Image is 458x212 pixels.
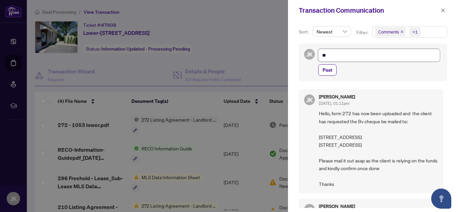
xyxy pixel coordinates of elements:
button: Open asap [431,189,451,209]
p: Filter: [356,29,369,36]
button: Post [318,64,337,76]
span: close [400,30,404,33]
span: Newest [317,26,347,37]
div: +1 [412,28,418,35]
div: Transaction Communication [299,5,439,15]
span: Post [323,65,332,75]
p: Sort: [299,28,310,36]
h5: [PERSON_NAME] [319,204,355,209]
h5: [PERSON_NAME] [319,94,355,99]
span: JK [306,50,313,59]
span: [DATE], 01:11pm [319,101,349,106]
span: close [441,8,445,13]
span: Comments [375,27,405,37]
span: Hello, form 272 has now been uploaded and the client has requested the Bv cheque be mailed to: [S... [319,110,438,188]
span: Comments [378,28,399,35]
span: JK [306,95,313,104]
